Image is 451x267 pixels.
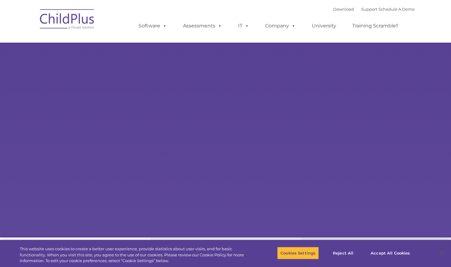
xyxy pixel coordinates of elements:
a: Training Scramble!! [346,20,404,32]
img: ChildPlus by Procare Solutions [37,5,98,35]
button: Reject All [324,247,362,259]
font: | [333,7,414,12]
div: This website uses cookies to create a better user experience, provide statistics about user visit... [20,246,248,264]
a: Download [333,7,354,12]
a: University [306,20,342,32]
a: Assessments [177,20,228,32]
a: IT [232,20,255,32]
a: Support [361,7,377,12]
a: Company [259,20,302,32]
button: Cookies Settings [277,247,319,259]
a: Software [132,20,173,32]
a: Schedule A Demo [379,7,414,12]
button: Accept All Cookies [367,247,413,259]
button: Close [435,246,448,260]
